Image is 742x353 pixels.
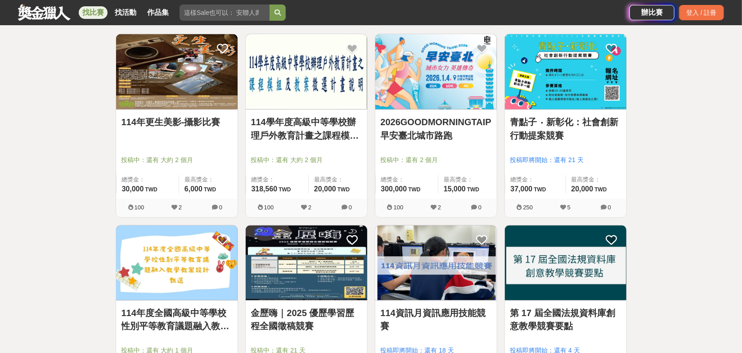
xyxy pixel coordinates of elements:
span: 最高獎金： [314,175,362,184]
span: 投稿即將開始：還有 21 天 [510,155,621,165]
span: TWD [467,186,479,193]
a: 金歷嗨｜2025 優歷學習歷程全國徵稿競賽 [251,306,362,333]
span: 6,000 [184,185,202,193]
a: Cover Image [375,34,497,110]
a: 青點子 ‧ 新彰化：社會創新行動提案競賽 [510,115,621,142]
span: 總獎金： [511,175,560,184]
span: TWD [279,186,291,193]
span: TWD [594,186,607,193]
span: TWD [337,186,350,193]
a: 辦比賽 [630,5,675,20]
img: Cover Image [116,34,238,109]
span: 最高獎金： [184,175,232,184]
div: 登入 / 註冊 [679,5,724,20]
img: Cover Image [375,226,497,301]
a: 114學年度高級中等學校辦理戶外教育計畫之課程模組及教案徵選計畫 [251,115,362,142]
a: Cover Image [246,34,367,110]
input: 這樣Sale也可以： 安聯人壽創意銷售法募集 [180,5,270,21]
span: 總獎金： [252,175,303,184]
a: 114年度全國高級中等學校性別平等教育議題融入教學教案設計甄選 [121,306,232,333]
a: 第 17 屆全國法規資料庫創意教學競賽要點 [510,306,621,333]
img: Cover Image [505,226,626,301]
span: 0 [478,204,481,211]
span: 2 [438,204,441,211]
span: TWD [145,186,157,193]
span: 投稿中：還有 大約 2 個月 [121,155,232,165]
span: 投稿中：還有 大約 2 個月 [251,155,362,165]
span: 37,000 [511,185,533,193]
span: 2 [179,204,182,211]
span: 0 [219,204,222,211]
a: 114年更生美影-攝影比賽 [121,115,232,129]
img: Cover Image [246,226,367,301]
span: 最高獎金： [571,175,621,184]
span: 15,000 [444,185,466,193]
img: Cover Image [375,34,497,109]
a: 找比賽 [79,6,108,19]
span: TWD [204,186,216,193]
span: 20,000 [571,185,594,193]
span: 總獎金： [381,175,432,184]
img: Cover Image [505,34,626,109]
span: 100 [264,204,274,211]
a: 2026GOODMORNINGTAIPE 早安臺北城市路跑 [381,115,491,142]
span: 最高獎金： [444,175,491,184]
a: Cover Image [505,34,626,110]
a: Cover Image [116,34,238,110]
img: Cover Image [246,34,367,109]
span: 0 [349,204,352,211]
span: 2 [308,204,311,211]
span: 30,000 [122,185,144,193]
span: 總獎金： [122,175,173,184]
span: 0 [608,204,611,211]
span: TWD [408,186,420,193]
span: 100 [135,204,144,211]
span: 投稿中：還有 2 個月 [381,155,491,165]
span: 5 [567,204,571,211]
span: 250 [523,204,533,211]
img: Cover Image [116,226,238,301]
span: 100 [394,204,404,211]
span: 318,560 [252,185,278,193]
span: 300,000 [381,185,407,193]
span: TWD [534,186,546,193]
span: 20,000 [314,185,336,193]
a: 作品集 [144,6,172,19]
a: 114資訊月資訊應用技能競賽 [381,306,491,333]
a: 找活動 [111,6,140,19]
